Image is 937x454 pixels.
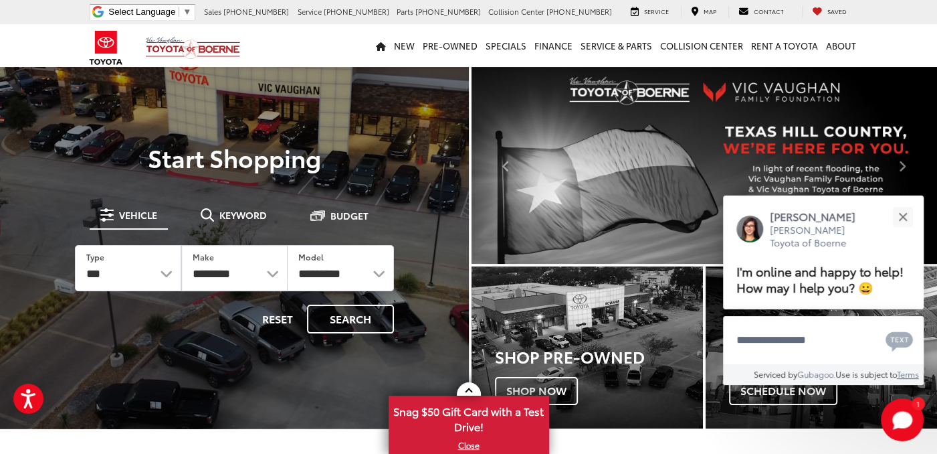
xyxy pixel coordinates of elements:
span: [PHONE_NUMBER] [324,6,389,17]
span: Saved [827,7,847,15]
button: Chat with SMS [881,325,917,355]
textarea: Type your message [723,316,924,364]
span: Service [644,7,669,15]
div: Toyota [706,267,937,429]
span: Collision Center [488,6,544,17]
span: Serviced by [754,368,797,380]
span: [PHONE_NUMBER] [546,6,612,17]
span: Vehicle [119,210,157,220]
span: [PHONE_NUMBER] [415,6,481,17]
span: I'm online and happy to help! How may I help you? 😀 [736,262,904,296]
a: Collision Center [656,24,747,67]
a: Rent a Toyota [747,24,822,67]
label: Model [298,251,324,262]
span: Snag $50 Gift Card with a Test Drive! [390,397,548,438]
span: Keyword [219,210,267,220]
a: Specials [482,24,530,67]
a: Service & Parts: Opens in a new tab [577,24,656,67]
a: Gubagoo. [797,368,835,380]
button: Click to view previous picture. [472,94,541,237]
a: Service [621,6,679,18]
span: Parts [397,6,413,17]
p: Start Shopping [56,144,413,171]
a: My Saved Vehicles [802,6,857,18]
button: Toggle Chat Window [881,398,924,441]
a: Schedule Service Schedule Now [706,267,937,429]
button: Click to view next picture. [867,94,937,237]
button: Close [888,202,917,231]
span: Sales [204,6,221,17]
label: Make [193,251,214,262]
div: Toyota [472,267,703,429]
div: Close[PERSON_NAME][PERSON_NAME] Toyota of BoerneI'm online and happy to help! How may I help you?... [723,196,924,385]
span: Map [704,7,716,15]
button: Search [307,305,394,333]
img: Toyota [81,26,131,70]
a: Terms [897,368,919,380]
a: Pre-Owned [419,24,482,67]
span: ▼ [183,7,191,17]
a: Home [372,24,390,67]
a: Shop Pre-Owned Shop Now [472,267,703,429]
span: Select Language [108,7,175,17]
span: Use is subject to [835,368,897,380]
a: Contact [728,6,794,18]
a: Select Language​ [108,7,191,17]
span: Schedule Now [729,377,837,405]
a: Map [681,6,726,18]
span: Contact [754,7,784,15]
a: About [822,24,860,67]
a: Finance [530,24,577,67]
span: Budget [330,211,369,220]
p: [PERSON_NAME] [770,209,869,224]
svg: Text [886,330,913,352]
span: Service [298,6,322,17]
label: Type [86,251,104,262]
img: Vic Vaughan Toyota of Boerne [145,36,241,60]
svg: Start Chat [881,398,924,441]
span: 1 [916,400,920,406]
p: [PERSON_NAME] Toyota of Boerne [770,224,869,250]
span: [PHONE_NUMBER] [223,6,289,17]
h3: Shop Pre-Owned [495,348,703,365]
a: New [390,24,419,67]
button: Reset [251,305,304,333]
span: Shop Now [495,377,578,405]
